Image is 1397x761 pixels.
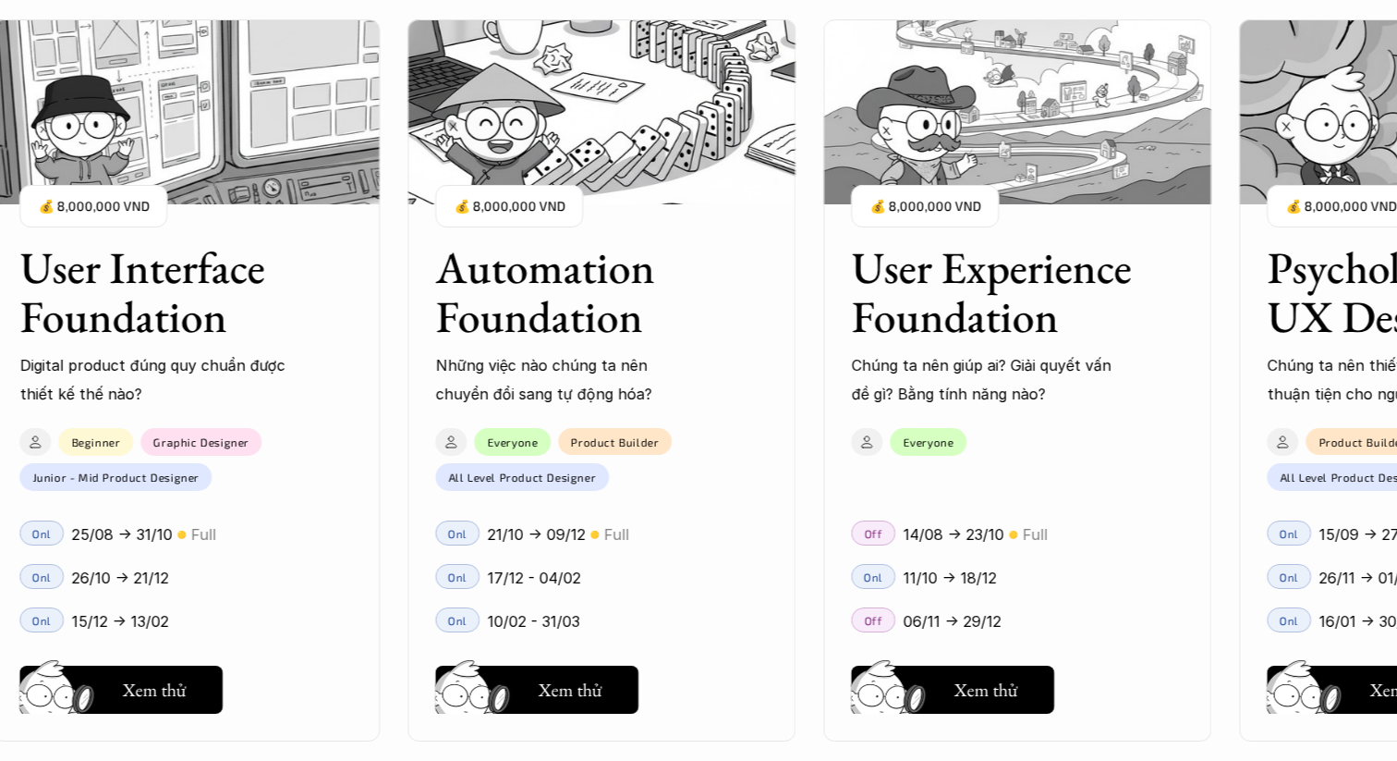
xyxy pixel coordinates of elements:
p: Everyone [487,436,538,448]
p: Chúng ta nên giúp ai? Giải quyết vấn đề gì? Bằng tính năng nào? [851,351,1119,408]
h3: User Experience Foundation [851,243,1137,341]
p: Full [190,521,215,548]
p: Everyone [903,436,954,448]
p: Onl [448,571,468,583]
h5: Xem thử [954,677,1017,703]
p: 11/10 -> 18/12 [903,564,996,592]
p: Onl [1280,571,1299,583]
a: Xem thử [851,658,1054,714]
p: Product Builder [571,436,659,448]
p: Junior - Mid Product Designer [32,471,199,484]
p: 21/10 -> 09/12 [487,521,585,548]
p: 14/08 -> 23/10 [903,521,1003,548]
button: Xem thử [19,666,223,714]
p: 💰 8,000,000 VND [869,194,980,219]
p: Onl [864,571,883,583]
p: 06/11 -> 29/12 [903,608,1001,635]
p: Digital product đúng quy chuẩn được thiết kế thế nào? [19,351,287,408]
p: 💰 8,000,000 VND [454,194,565,219]
h5: Xem thử [538,677,601,703]
button: Xem thử [435,666,638,714]
p: Onl [1280,614,1299,627]
button: Xem thử [851,666,1054,714]
h3: User Interface Foundation [19,243,306,341]
p: 10/02 - 31/03 [487,608,579,635]
a: Xem thử [435,658,638,714]
h5: Xem thử [122,677,186,703]
p: Onl [1280,527,1299,540]
p: 17/12 - 04/02 [487,564,580,592]
p: Full [1022,521,1047,548]
p: Full [603,521,628,548]
p: Off [864,527,882,540]
p: 🟡 [589,528,599,542]
p: Onl [448,614,468,627]
p: Onl [448,527,468,540]
p: 🟡 [1008,528,1017,542]
p: Off [864,614,882,627]
p: All Level Product Designer [448,471,596,484]
p: 🟡 [176,528,186,542]
p: Những việc nào chúng ta nên chuyển đổi sang tự động hóa? [435,351,703,408]
h3: Automation Foundation [435,243,722,341]
p: Graphic Designer [153,436,249,448]
a: Xem thử [19,658,223,714]
p: 💰 8,000,000 VND [1285,194,1396,219]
